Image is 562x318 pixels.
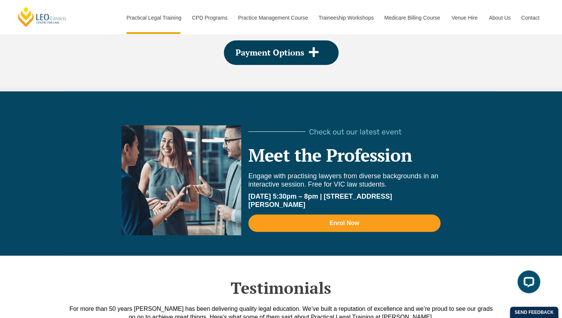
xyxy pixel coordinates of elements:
span: Payment Options [236,48,304,57]
iframe: LiveChat chat widget [511,267,543,299]
a: Venue Hire [446,2,483,34]
h2: Testimonials [66,278,496,297]
a: About Us [483,2,516,34]
span: Enrol Now [330,220,359,226]
a: CPD Programs [186,2,232,34]
a: Practice Management Course [232,2,313,34]
a: Medicare Billing Course [379,2,446,34]
span: Check out our latest event [309,128,402,136]
a: Contact [516,2,545,34]
b: [DATE] 5:30pm – 8pm | [STREET_ADDRESS][PERSON_NAME] [248,193,392,208]
a: Enrol Now [248,215,440,232]
p: Engage with practising lawyers from diverse backgrounds in an interactive session. Free for VIC l... [248,172,440,188]
a: Meet the Profession [248,143,412,167]
a: Practical Legal Training [121,2,186,34]
a: [PERSON_NAME] Centre for Law [17,6,67,28]
a: Traineeship Workshops [313,2,379,34]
